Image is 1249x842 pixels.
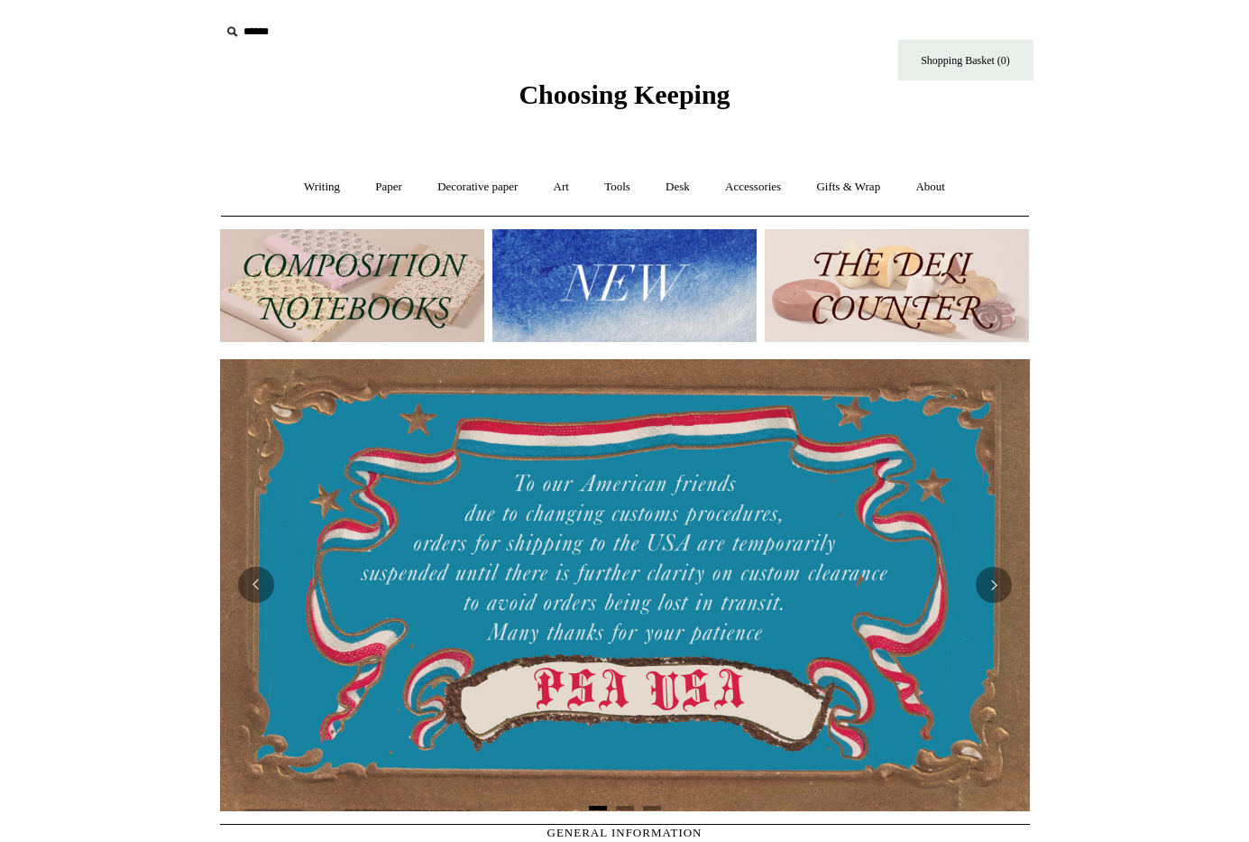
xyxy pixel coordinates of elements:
img: The Deli Counter [765,229,1029,342]
a: Desk [649,163,706,211]
img: New.jpg__PID:f73bdf93-380a-4a35-bcfe-7823039498e1 [492,229,757,342]
span: GENERAL INFORMATION [547,826,703,839]
a: Art [537,163,585,211]
button: Page 3 [643,806,661,810]
a: Decorative paper [421,163,534,211]
button: Page 1 [589,806,607,810]
a: Accessories [709,163,797,211]
a: Writing [288,163,356,211]
a: Tools [588,163,647,211]
button: Page 2 [616,806,634,810]
button: Previous [238,567,274,603]
a: About [899,163,961,211]
a: Gifts & Wrap [800,163,896,211]
a: Shopping Basket (0) [898,40,1033,80]
a: Paper [359,163,418,211]
img: USA PSA .jpg__PID:33428022-6587-48b7-8b57-d7eefc91f15a [220,359,1030,810]
img: 202302 Composition ledgers.jpg__PID:69722ee6-fa44-49dd-a067-31375e5d54ec [220,229,484,342]
a: Choosing Keeping [519,94,730,106]
span: Choosing Keeping [519,79,730,109]
button: Next [976,567,1012,603]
